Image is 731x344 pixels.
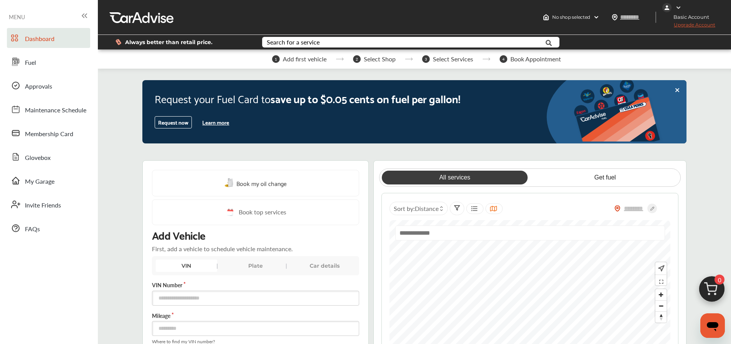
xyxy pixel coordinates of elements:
[25,224,40,234] span: FAQs
[7,147,90,167] a: Glovebox
[415,204,439,213] span: Distance
[382,171,528,184] a: All services
[294,260,355,272] div: Car details
[25,58,36,68] span: Fuel
[675,5,681,11] img: WGsFRI8htEPBVLJbROoPRyZpYNWhNONpIPPETTm6eUC0GeLEiAAAAAElFTkSuQmCC
[500,55,507,63] span: 4
[152,312,359,319] label: Mileage
[552,14,590,20] span: No shop selected
[25,201,61,211] span: Invite Friends
[7,52,90,72] a: Fuel
[25,153,51,163] span: Glovebox
[700,313,725,338] iframe: Button to launch messaging window
[405,58,413,61] img: stepper-arrow.e24c07c6.svg
[7,218,90,238] a: FAQs
[7,171,90,191] a: My Garage
[663,13,715,21] span: Basic Account
[283,56,327,63] span: Add first vehicle
[152,228,205,241] p: Add Vehicle
[693,273,730,309] img: cart_icon.3d0951e8.svg
[7,99,90,119] a: Maintenance Schedule
[25,129,73,139] span: Membership Card
[353,55,361,63] span: 2
[152,281,359,289] label: VIN Number
[662,3,672,12] img: jVpblrzwTbfkPYzPPzSLxeg0AAAAASUVORK5CYII=
[394,204,439,213] span: Sort by :
[433,56,473,63] span: Select Services
[655,311,667,323] button: Reset bearing to north
[271,89,460,107] span: save up to $0.05 cents on fuel per gallon!
[336,58,344,61] img: stepper-arrow.e24c07c6.svg
[25,177,54,187] span: My Garage
[225,260,286,272] div: Plate
[155,89,271,107] span: Request your Fuel Card to
[655,12,656,23] img: header-divider.bc55588e.svg
[714,275,724,285] span: 0
[152,244,293,253] p: First, add a vehicle to schedule vehicle maintenance.
[7,28,90,48] a: Dashboard
[116,39,121,45] img: dollor_label_vector.a70140d1.svg
[593,14,599,20] img: header-down-arrow.9dd2ce7d.svg
[543,14,549,20] img: header-home-logo.8d720a4f.svg
[25,105,86,115] span: Maintenance Schedule
[152,199,359,225] a: Book top services
[224,178,287,188] a: Book my oil change
[364,56,396,63] span: Select Shop
[7,194,90,214] a: Invite Friends
[9,14,25,20] span: MENU
[236,178,287,188] span: Book my oil change
[267,39,320,45] div: Search for a service
[7,76,90,95] a: Approvals
[155,116,192,128] button: Request now
[224,178,234,188] img: oil-change.e5047c97.svg
[482,58,490,61] img: stepper-arrow.e24c07c6.svg
[655,300,667,311] button: Zoom out
[614,205,620,212] img: location_vector_orange.38f05af8.svg
[510,56,561,63] span: Book Appointment
[662,22,715,31] span: Upgrade Account
[25,82,52,92] span: Approvals
[532,171,678,184] a: Get fuel
[199,117,232,128] button: Learn more
[7,123,90,143] a: Membership Card
[225,207,235,217] img: cal_icon.0803b883.svg
[612,14,618,20] img: location_vector.a44bc228.svg
[272,55,280,63] span: 1
[125,40,213,45] span: Always better than retail price.
[25,34,54,44] span: Dashboard
[422,55,430,63] span: 3
[657,264,665,273] img: recenter.ce011a49.svg
[655,289,667,300] button: Zoom in
[239,207,286,217] span: Book top services
[156,260,217,272] div: VIN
